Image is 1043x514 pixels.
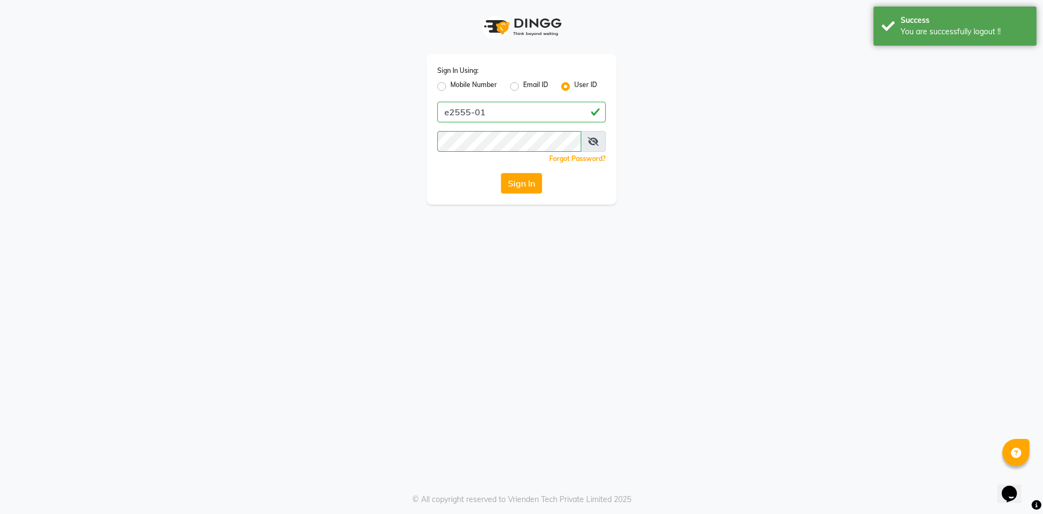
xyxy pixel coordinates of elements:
label: Mobile Number [450,80,497,93]
div: Success [901,15,1028,26]
input: Username [437,131,581,152]
a: Forgot Password? [549,154,606,163]
button: Sign In [501,173,542,194]
label: Email ID [523,80,548,93]
input: Username [437,102,606,122]
div: You are successfully logout !! [901,26,1028,38]
label: Sign In Using: [437,66,479,76]
img: logo1.svg [478,11,565,43]
label: User ID [574,80,597,93]
iframe: chat widget [997,470,1032,503]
